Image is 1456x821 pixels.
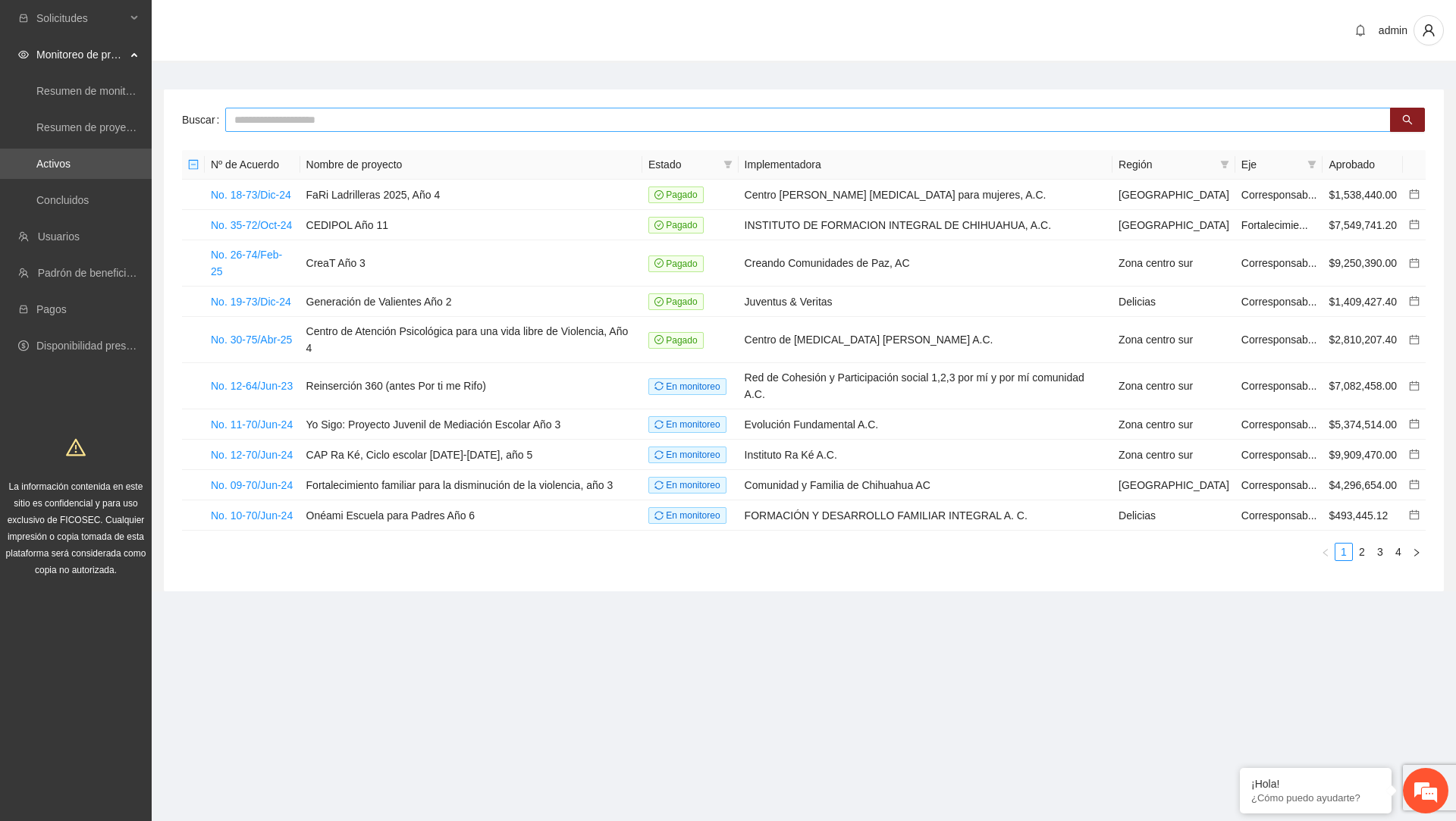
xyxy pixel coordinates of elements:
[188,159,199,170] span: minus-square
[1409,479,1420,491] a: calendar
[1112,470,1235,500] td: [GEOGRAPHIC_DATA]
[654,221,664,230] span: check-circle
[1372,544,1389,560] a: 3
[211,479,293,491] a: No. 09-70/Jun-24
[1321,548,1330,557] span: left
[1112,440,1235,470] td: Zona centro sur
[300,440,642,470] td: CAP Ra Ké, Ciclo escolar [DATE]-[DATE], año 5
[211,509,293,522] a: No. 10-70/Jun-24
[654,297,664,306] span: check-circle
[1241,479,1317,491] span: Corresponsab...
[1414,15,1444,45] button: user
[1323,363,1403,409] td: $7,082,458.00
[1241,449,1317,461] span: Corresponsab...
[1112,363,1235,409] td: Zona centro sur
[654,450,664,459] span: sync
[1323,150,1403,180] th: Aprobado
[1390,108,1425,132] button: search
[300,470,642,500] td: Fortalecimiento familiar para la disminución de la violencia, año 3
[1409,296,1420,308] a: calendar
[1316,543,1335,561] button: left
[1323,210,1403,240] td: $7,549,741.20
[1409,296,1420,306] span: calendar
[1323,317,1403,363] td: $2,810,207.40
[1409,219,1420,231] a: calendar
[79,77,255,97] div: Chatee con nosotros ahora
[300,150,642,180] th: Nombre de proyecto
[654,511,664,520] span: sync
[1316,543,1335,561] li: Previous Page
[1409,418,1420,431] a: calendar
[1241,156,1302,173] span: Eje
[648,186,704,203] span: Pagado
[18,49,29,60] span: eye
[8,414,289,467] textarea: Escriba su mensaje y pulse “Intro”
[300,210,642,240] td: CEDIPOL Año 11
[654,420,664,429] span: sync
[36,158,71,170] a: Activos
[1409,509,1420,522] a: calendar
[1241,219,1308,231] span: Fortalecimie...
[1353,543,1371,561] li: 2
[1241,418,1317,431] span: Corresponsab...
[1241,189,1317,201] span: Corresponsab...
[300,500,642,531] td: Onéami Escuela para Padres Año 6
[1409,334,1420,345] span: calendar
[648,217,704,233] span: Pagado
[1409,334,1420,346] a: calendar
[1335,544,1352,560] a: 1
[1407,543,1426,561] button: right
[1409,381,1420,391] span: calendar
[300,240,642,287] td: CreaT Año 3
[211,334,292,346] a: No. 30-75/Abr-25
[1241,380,1317,392] span: Corresponsab...
[1323,240,1403,287] td: $9,250,390.00
[1409,380,1420,392] a: calendar
[1349,24,1372,36] span: bell
[36,194,89,206] a: Concluidos
[1412,548,1421,557] span: right
[1402,114,1413,127] span: search
[1323,180,1403,210] td: $1,538,440.00
[1409,418,1420,429] span: calendar
[739,363,1112,409] td: Red de Cohesión y Participación social 1,2,3 por mí y por mí comunidad A.C.
[739,409,1112,440] td: Evolución Fundamental A.C.
[211,380,293,392] a: No. 12-64/Jun-23
[739,470,1112,500] td: Comunidad y Familia de Chihuahua AC
[1371,543,1389,561] li: 3
[211,418,293,431] a: No. 11-70/Jun-24
[1335,543,1353,561] li: 1
[249,8,285,44] div: Minimizar ventana de chat en vivo
[648,416,726,433] span: En monitoreo
[739,500,1112,531] td: FORMACIÓN Y DESARROLLO FAMILIAR INTEGRAL A. C.
[739,180,1112,210] td: Centro [PERSON_NAME] [MEDICAL_DATA] para mujeres, A.C.
[1112,180,1235,210] td: [GEOGRAPHIC_DATA]
[1323,470,1403,500] td: $4,296,654.00
[1409,219,1420,230] span: calendar
[648,477,726,494] span: En monitoreo
[38,267,149,279] a: Padrón de beneficiarios
[300,287,642,317] td: Generación de Valientes Año 2
[654,259,664,268] span: check-circle
[1390,544,1407,560] a: 4
[648,255,704,272] span: Pagado
[1409,189,1420,201] a: calendar
[182,108,225,132] label: Buscar
[648,447,726,463] span: En monitoreo
[1217,153,1232,176] span: filter
[205,150,300,180] th: Nº de Acuerdo
[6,481,146,575] span: La información contenida en este sitio es confidencial y para uso exclusivo de FICOSEC. Cualquier...
[300,180,642,210] td: FaRi Ladrilleras 2025, Año 4
[36,340,166,352] a: Disponibilidad presupuestal
[739,240,1112,287] td: Creando Comunidades de Paz, AC
[1119,156,1214,173] span: Región
[1409,509,1420,520] span: calendar
[1407,543,1426,561] li: Next Page
[1112,317,1235,363] td: Zona centro sur
[1112,500,1235,531] td: Delicias
[36,121,199,133] a: Resumen de proyectos aprobados
[720,153,736,176] span: filter
[36,3,126,33] span: Solicitudes
[1409,258,1420,268] span: calendar
[1241,257,1317,269] span: Corresponsab...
